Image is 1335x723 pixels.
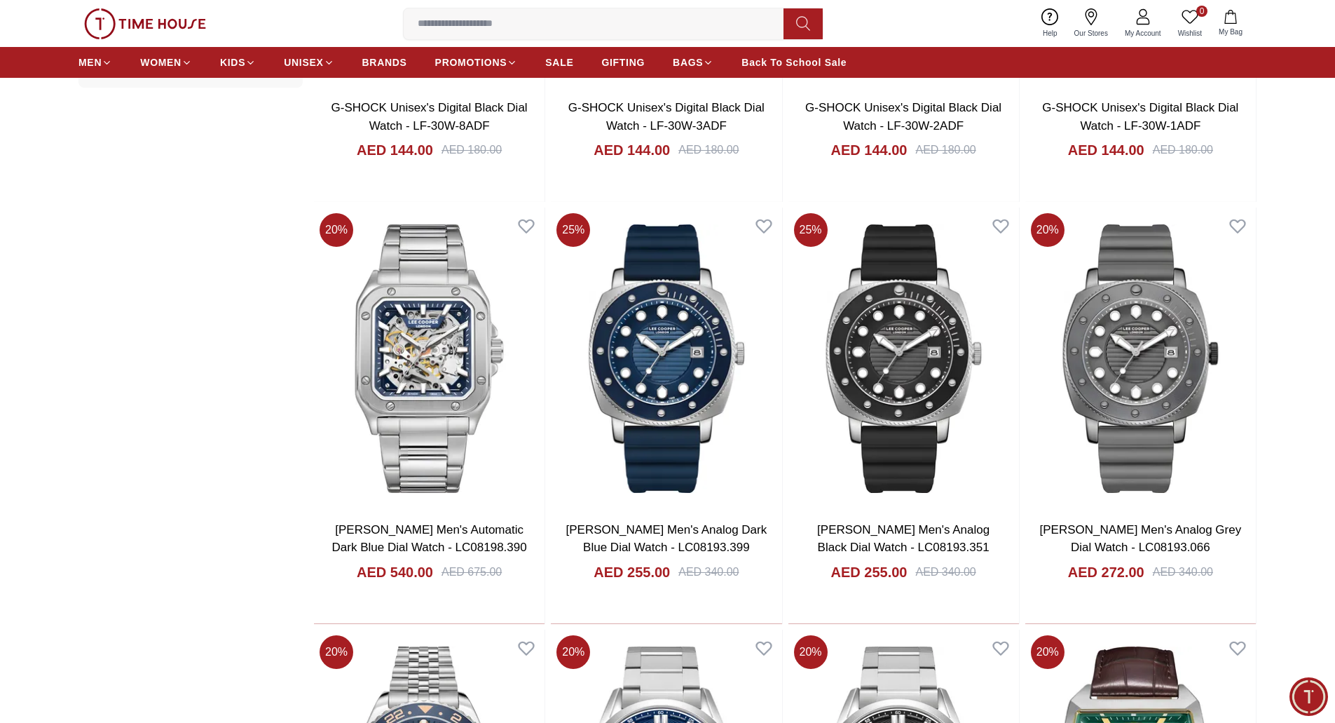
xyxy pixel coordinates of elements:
[362,55,407,69] span: BRANDS
[831,562,908,582] h4: AED 255.00
[1119,28,1167,39] span: My Account
[1289,677,1328,716] div: Chat Widget
[1068,562,1144,582] h4: AED 272.00
[1037,28,1063,39] span: Help
[441,142,502,158] div: AED 180.00
[566,523,767,555] a: [PERSON_NAME] Men's Analog Dark Blue Dial Watch - LC08193.399
[435,55,507,69] span: PROMOTIONS
[831,140,908,160] h4: AED 144.00
[741,50,847,75] a: Back To School Sale
[594,562,670,582] h4: AED 255.00
[140,50,192,75] a: WOMEN
[1153,564,1213,581] div: AED 340.00
[284,50,334,75] a: UNISEX
[1213,27,1248,37] span: My Bag
[56,525,85,536] span: Home
[1034,6,1066,41] a: Help
[1042,101,1238,133] a: G-SHOCK Unisex's Digital Black Dial Watch - LF-30W-1ADF
[220,55,245,69] span: KIDS
[1040,523,1242,555] a: [PERSON_NAME] Men's Analog Grey Dial Watch - LC08193.066
[1031,213,1064,247] span: 20 %
[788,208,1019,509] img: Lee Cooper Men's Analog Black Dial Watch - LC08193.351
[78,50,112,75] a: MEN
[220,50,256,75] a: KIDS
[362,50,407,75] a: BRANDS
[357,140,433,160] h4: AED 144.00
[794,635,828,669] span: 20 %
[673,50,713,75] a: BAGS
[601,50,645,75] a: GIFTING
[320,635,353,669] span: 20 %
[1066,6,1116,41] a: Our Stores
[284,55,323,69] span: UNISEX
[84,8,206,39] img: ...
[1196,6,1207,17] span: 0
[1031,635,1064,669] span: 20 %
[78,55,102,69] span: MEN
[1068,140,1144,160] h4: AED 144.00
[545,55,573,69] span: SALE
[140,55,182,69] span: WOMEN
[545,50,573,75] a: SALE
[1025,208,1256,509] img: Lee Cooper Men's Analog Grey Dial Watch - LC08193.066
[817,523,990,555] a: [PERSON_NAME] Men's Analog Black Dial Watch - LC08193.351
[556,635,590,669] span: 20 %
[805,101,1001,133] a: G-SHOCK Unisex's Digital Black Dial Watch - LF-30W-2ADF
[332,523,527,555] a: [PERSON_NAME] Men's Automatic Dark Blue Dial Watch - LC08198.390
[435,50,518,75] a: PROMOTIONS
[551,208,781,509] img: Lee Cooper Men's Analog Dark Blue Dial Watch - LC08193.399
[139,494,275,541] div: Conversation
[1172,28,1207,39] span: Wishlist
[568,101,765,133] a: G-SHOCK Unisex's Digital Black Dial Watch - LF-30W-3ADF
[915,564,975,581] div: AED 340.00
[741,55,847,69] span: Back To School Sale
[794,213,828,247] span: 25 %
[594,140,670,160] h4: AED 144.00
[678,142,739,158] div: AED 180.00
[5,494,136,541] div: Home
[1153,142,1213,158] div: AED 180.00
[1069,28,1114,39] span: Our Stores
[320,213,353,247] span: 20 %
[331,101,528,133] a: G-SHOCK Unisex's Digital Black Dial Watch - LF-30W-8ADF
[678,564,739,581] div: AED 340.00
[556,213,590,247] span: 25 %
[673,55,703,69] span: BAGS
[1210,7,1251,40] button: My Bag
[915,142,975,158] div: AED 180.00
[314,208,545,509] img: Lee Cooper Men's Automatic Dark Blue Dial Watch - LC08198.390
[357,562,433,582] h4: AED 540.00
[1170,6,1210,41] a: 0Wishlist
[441,564,502,581] div: AED 675.00
[601,55,645,69] span: GIFTING
[174,525,239,536] span: Conversation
